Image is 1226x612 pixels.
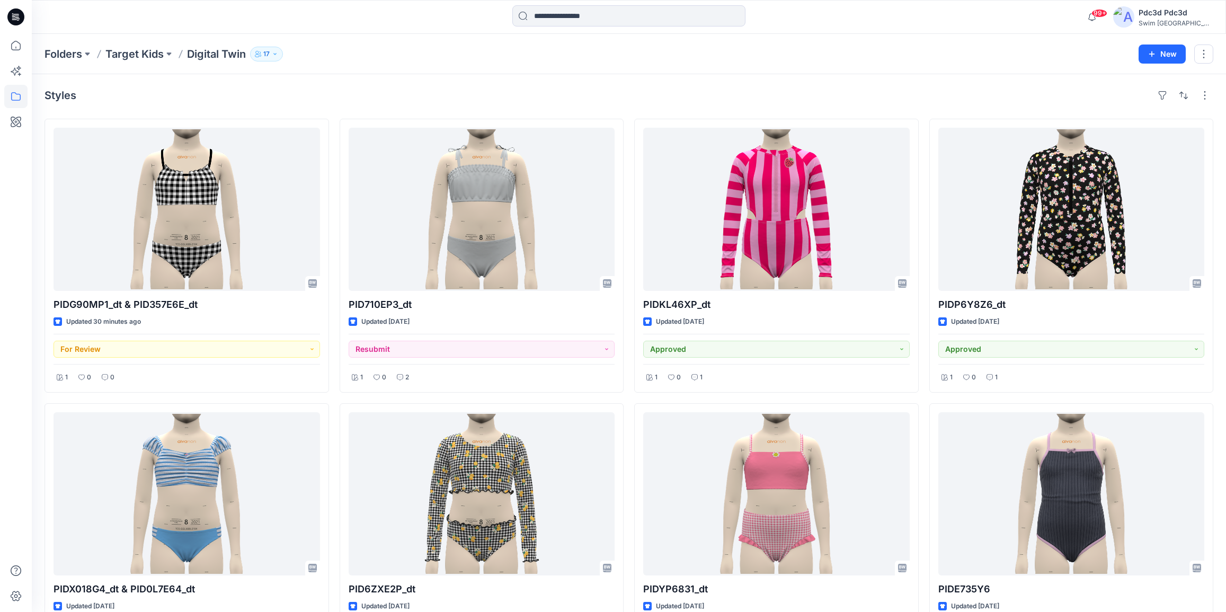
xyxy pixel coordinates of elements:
[656,316,704,327] p: Updated [DATE]
[643,582,910,597] p: PIDYP6831_dt
[995,372,998,383] p: 1
[677,372,681,383] p: 0
[66,601,114,612] p: Updated [DATE]
[65,372,68,383] p: 1
[54,412,320,575] a: PIDX018G4_dt & PID0L7E64_dt
[263,48,270,60] p: 17
[361,601,410,612] p: Updated [DATE]
[349,297,615,312] p: PID710EP3_dt
[45,89,76,102] h4: Styles
[950,372,953,383] p: 1
[54,582,320,597] p: PIDX018G4_dt & PID0L7E64_dt
[938,582,1205,597] p: PIDE735Y6
[643,412,910,575] a: PIDYP6831_dt
[87,372,91,383] p: 0
[349,582,615,597] p: PID6ZXE2P_dt
[938,412,1205,575] a: PIDE735Y6
[1091,9,1107,17] span: 99+
[951,601,999,612] p: Updated [DATE]
[938,128,1205,291] a: PIDP6Y8Z6_dt
[382,372,386,383] p: 0
[361,316,410,327] p: Updated [DATE]
[1139,6,1213,19] div: Pdc3d Pdc3d
[938,297,1205,312] p: PIDP6Y8Z6_dt
[349,412,615,575] a: PID6ZXE2P_dt
[187,47,246,61] p: Digital Twin
[1139,45,1186,64] button: New
[405,372,409,383] p: 2
[66,316,141,327] p: Updated 30 minutes ago
[250,47,283,61] button: 17
[45,47,82,61] a: Folders
[1139,19,1213,27] div: Swim [GEOGRAPHIC_DATA]
[349,128,615,291] a: PID710EP3_dt
[1113,6,1134,28] img: avatar
[951,316,999,327] p: Updated [DATE]
[972,372,976,383] p: 0
[110,372,114,383] p: 0
[360,372,363,383] p: 1
[54,128,320,291] a: PIDG90MP1_dt & PID357E6E_dt
[105,47,164,61] a: Target Kids
[643,297,910,312] p: PIDKL46XP_dt
[700,372,703,383] p: 1
[655,372,658,383] p: 1
[656,601,704,612] p: Updated [DATE]
[643,128,910,291] a: PIDKL46XP_dt
[54,297,320,312] p: PIDG90MP1_dt & PID357E6E_dt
